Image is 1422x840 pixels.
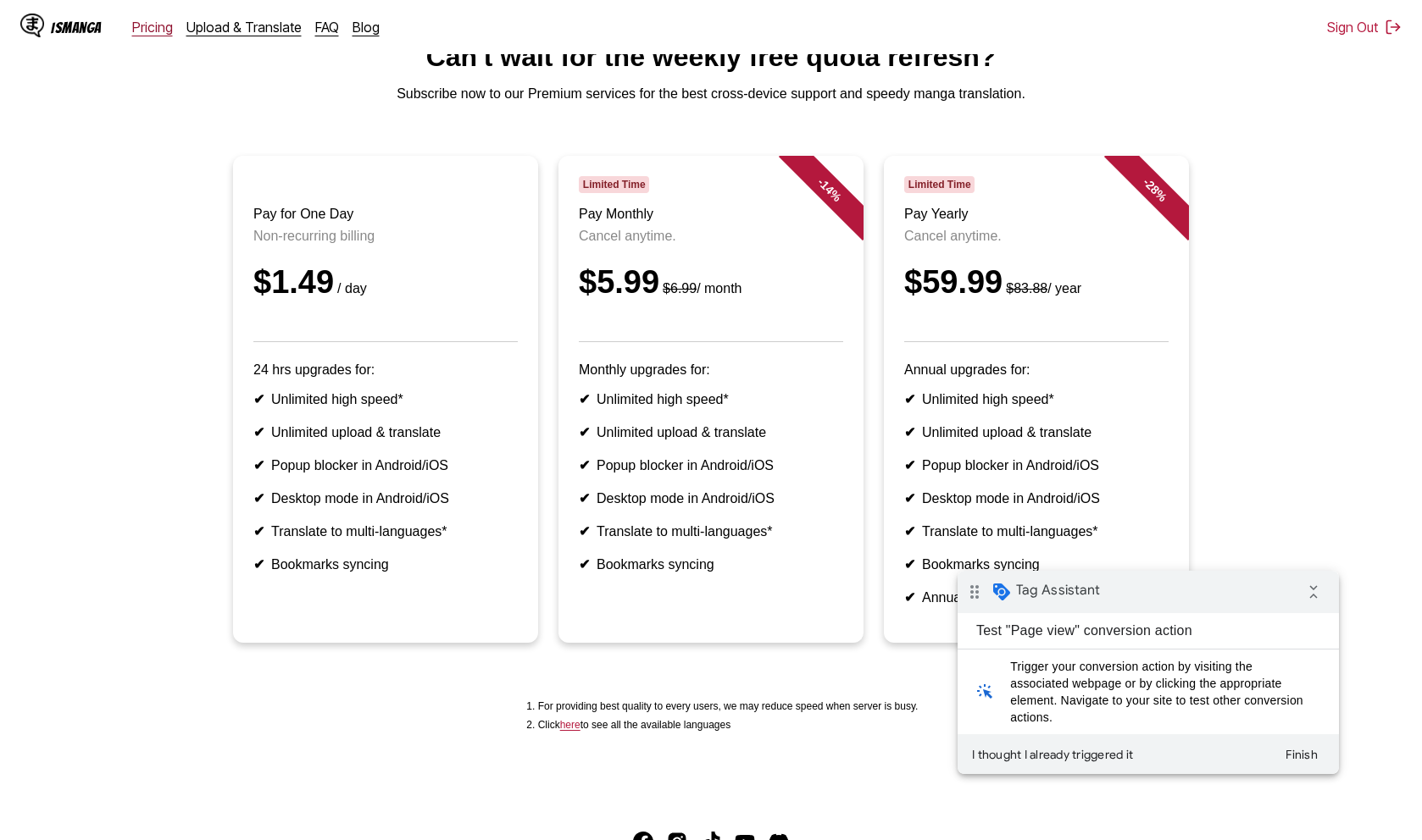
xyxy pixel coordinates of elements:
p: Monthly upgrades for: [579,362,843,378]
li: Popup blocker in Android/iOS [904,457,1169,473]
li: Desktop mode in Android/iOS [253,490,518,506]
h3: Pay Monthly [579,207,843,222]
img: IsManga Logo [20,14,44,37]
li: Annual discount [904,589,1169,605]
li: Unlimited upload & translate [579,424,843,440]
small: / year [1003,281,1081,296]
div: IsManga [51,19,102,36]
span: Tag Assistant [58,11,142,28]
a: IsManga LogoIsManga [20,14,132,41]
li: Desktop mode in Android/iOS [904,490,1169,506]
li: Bookmarks syncing [579,556,843,572]
b: ✔ [579,392,590,406]
b: ✔ [253,491,264,506]
p: Annual upgrades for: [904,362,1169,378]
p: Non-recurring billing [253,229,518,244]
div: $59.99 [904,264,1169,301]
li: Translate to multi-languages* [579,523,843,539]
b: ✔ [904,524,915,539]
h3: Pay Yearly [904,207,1169,222]
b: ✔ [904,491,915,506]
i: Collapse debug badge [339,4,373,38]
a: Available languages [560,719,580,731]
h3: Pay for One Day [253,207,518,222]
s: $6.99 [663,281,697,296]
p: Subscribe now to our Premium services for the best cross-device support and speedy manga translat... [14,86,1408,102]
p: Cancel anytime. [579,229,843,244]
b: ✔ [904,425,915,439]
span: Limited Time [904,176,975,193]
b: ✔ [579,425,590,439]
li: For providing best quality to every users, we may reduce speed when server is busy. [538,700,919,712]
li: Translate to multi-languages* [253,523,518,539]
li: Unlimited high speed* [904,391,1169,407]
b: ✔ [579,458,590,472]
a: Blog [353,19,380,36]
li: Translate to multi-languages* [904,523,1169,539]
span: Limited Time [579,176,649,193]
b: ✔ [904,590,915,605]
li: Bookmarks syncing [253,556,518,572]
button: I thought I already triggered it [7,169,183,199]
b: ✔ [253,458,264,472]
div: $5.99 [579,264,843,301]
li: Popup blocker in Android/iOS [253,457,518,473]
li: Unlimited upload & translate [904,424,1169,440]
b: ✔ [904,458,915,472]
a: Upload & Translate [186,19,302,36]
li: Popup blocker in Android/iOS [579,457,843,473]
b: ✔ [904,557,915,572]
i: web_traffic [14,104,42,138]
b: ✔ [904,392,915,406]
a: Pricing [132,19,173,36]
li: Unlimited high speed* [579,391,843,407]
b: ✔ [253,557,264,572]
b: ✔ [253,392,264,406]
img: Sign out [1385,19,1402,36]
b: ✔ [579,524,590,539]
li: Unlimited high speed* [253,391,518,407]
div: $1.49 [253,264,518,301]
small: / day [334,281,367,296]
small: / month [659,281,742,296]
span: Trigger your conversion action by visiting the associated webpage or by clicking the appropriate ... [53,87,353,155]
s: $83.88 [1006,281,1047,296]
li: Desktop mode in Android/iOS [579,490,843,506]
b: ✔ [579,491,590,506]
div: - 14 % [779,139,880,240]
button: Finish [314,169,375,199]
p: 24 hrs upgrades for: [253,362,518,378]
button: Sign Out [1327,19,1402,36]
b: ✔ [253,425,264,439]
li: Bookmarks syncing [904,556,1169,572]
a: FAQ [315,19,339,36]
b: ✔ [253,524,264,539]
li: Click to see all the available languages [538,719,919,731]
li: Unlimited upload & translate [253,424,518,440]
div: - 28 % [1104,139,1206,240]
p: Cancel anytime. [904,229,1169,244]
h1: Can't wait for the weekly free quota refresh? [14,41,1408,73]
b: ✔ [579,557,590,572]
